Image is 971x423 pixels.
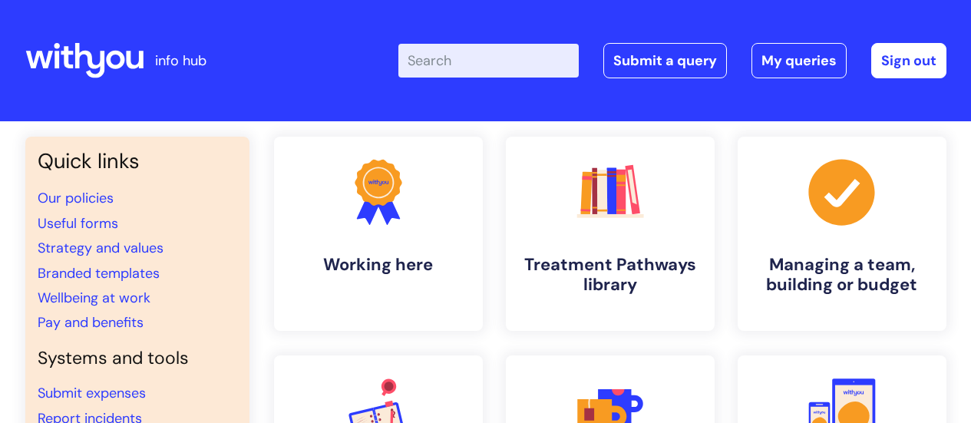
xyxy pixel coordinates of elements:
h4: Managing a team, building or budget [750,255,934,296]
a: Our policies [38,189,114,207]
a: Sign out [871,43,946,78]
a: Branded templates [38,264,160,283]
a: Treatment Pathways library [506,137,715,331]
h4: Working here [286,255,471,275]
a: Working here [274,137,483,331]
a: Submit a query [603,43,727,78]
p: info hub [155,48,206,73]
a: My queries [751,43,847,78]
a: Strategy and values [38,239,163,257]
a: Submit expenses [38,384,146,402]
a: Useful forms [38,214,118,233]
input: Search [398,44,579,78]
h3: Quick links [38,149,237,173]
a: Wellbeing at work [38,289,150,307]
a: Managing a team, building or budget [738,137,946,331]
h4: Treatment Pathways library [518,255,702,296]
h4: Systems and tools [38,348,237,369]
div: | - [398,43,946,78]
a: Pay and benefits [38,313,144,332]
